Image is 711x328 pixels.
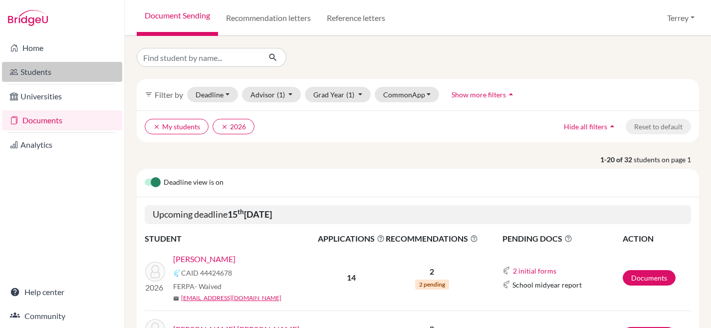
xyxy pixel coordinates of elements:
[145,282,165,294] p: 2026
[2,282,122,302] a: Help center
[145,205,691,224] h5: Upcoming deadline
[623,270,676,286] a: Documents
[443,87,524,102] button: Show more filtersarrow_drop_up
[213,119,254,134] button: clear2026
[502,233,622,245] span: PENDING DOCS
[164,177,224,189] span: Deadline view is on
[221,123,228,130] i: clear
[228,209,272,220] b: 15 [DATE]
[237,208,244,216] sup: th
[2,86,122,106] a: Universities
[386,266,478,278] p: 2
[564,122,607,131] span: Hide all filters
[187,87,238,102] button: Deadline
[386,233,478,245] span: RECOMMENDATIONS
[305,87,371,102] button: Grad Year(1)
[415,280,449,290] span: 2 pending
[512,280,582,290] span: School midyear report
[555,119,626,134] button: Hide all filtersarrow_drop_up
[8,10,48,26] img: Bridge-U
[173,253,236,265] a: [PERSON_NAME]
[347,273,356,282] b: 14
[2,135,122,155] a: Analytics
[181,268,232,278] span: CAID 44424678
[145,119,209,134] button: clearMy students
[600,154,634,165] strong: 1-20 of 32
[663,8,699,27] button: Terrey
[277,90,285,99] span: (1)
[506,89,516,99] i: arrow_drop_up
[181,294,281,303] a: [EMAIL_ADDRESS][DOMAIN_NAME]
[2,110,122,130] a: Documents
[153,123,160,130] i: clear
[173,269,181,277] img: Common App logo
[137,48,260,67] input: Find student by name...
[155,90,183,99] span: Filter by
[145,232,317,245] th: STUDENT
[145,90,153,98] i: filter_list
[512,265,557,277] button: 2 initial forms
[195,282,222,291] span: - Waived
[375,87,440,102] button: CommonApp
[2,306,122,326] a: Community
[242,87,301,102] button: Advisor(1)
[2,38,122,58] a: Home
[2,62,122,82] a: Students
[607,121,617,131] i: arrow_drop_up
[452,90,506,99] span: Show more filters
[173,281,222,292] span: FERPA
[145,262,165,282] img: Chua, Nick Sen
[634,154,699,165] span: students on page 1
[173,296,179,302] span: mail
[346,90,354,99] span: (1)
[626,119,691,134] button: Reset to default
[622,232,691,245] th: ACTION
[502,281,510,289] img: Common App logo
[318,233,385,245] span: APPLICATIONS
[502,267,510,275] img: Common App logo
